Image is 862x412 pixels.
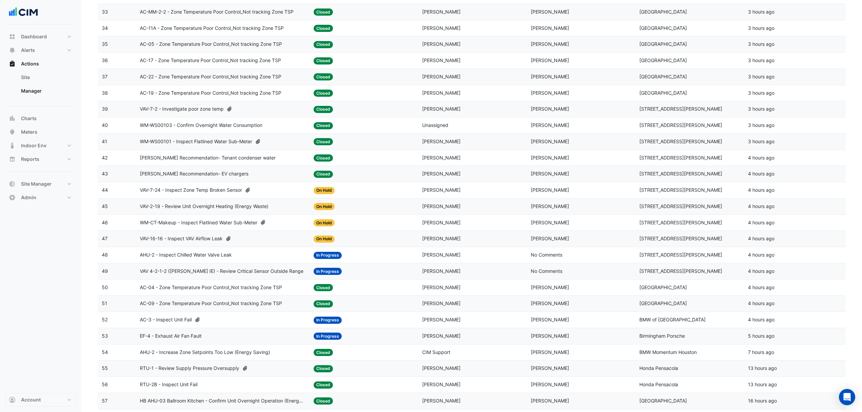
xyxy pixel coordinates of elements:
[314,236,335,243] span: On Hold
[531,74,569,79] span: [PERSON_NAME]
[639,300,687,306] span: [GEOGRAPHIC_DATA]
[748,106,774,112] span: 2025-09-04T09:12:04.439
[639,236,722,241] span: [STREET_ADDRESS][PERSON_NAME]
[5,139,76,152] button: Indoor Env
[102,9,108,15] span: 33
[531,57,569,63] span: [PERSON_NAME]
[839,389,855,405] div: Open Intercom Messenger
[314,365,333,372] span: Closed
[140,235,223,243] span: VAV-16-16 - Inspect VAV Airflow Leak
[531,171,569,176] span: [PERSON_NAME]
[422,74,461,79] span: [PERSON_NAME]
[748,122,774,128] span: 2025-09-04T09:10:09.837
[21,60,39,67] span: Actions
[8,5,39,19] img: Company Logo
[314,25,333,32] span: Closed
[21,33,47,40] span: Dashboard
[639,155,722,161] span: [STREET_ADDRESS][PERSON_NAME]
[639,138,722,144] span: [STREET_ADDRESS][PERSON_NAME]
[314,333,342,340] span: In Progress
[639,9,687,15] span: [GEOGRAPHIC_DATA]
[748,187,774,193] span: 2025-09-04T08:57:06.420
[314,349,333,356] span: Closed
[531,155,569,161] span: [PERSON_NAME]
[5,191,76,204] button: Admin
[422,268,461,274] span: [PERSON_NAME]
[748,349,774,355] span: 2025-09-03T14:54:37.492
[140,89,281,97] span: AC-19 - Zone Temperature Poor Control_Not tracking Zone TSP
[314,154,333,162] span: Closed
[102,220,108,225] span: 46
[140,332,202,340] span: EF-4 - Exhaust Air Fan Fault
[422,57,461,63] span: [PERSON_NAME]
[140,170,248,178] span: [PERSON_NAME] Recommendation- EV chargers
[531,122,569,128] span: [PERSON_NAME]
[748,9,774,15] span: 2025-09-04T09:29:52.941
[748,317,774,322] span: 2025-09-03T15:14:35.547
[140,154,276,162] span: [PERSON_NAME] Recommendation- Tenant condenser water
[531,365,569,371] span: [PERSON_NAME]
[16,71,76,84] a: Site
[9,60,16,67] app-icon: Actions
[314,397,333,405] span: Closed
[102,252,108,258] span: 48
[9,142,16,149] app-icon: Indoor Env
[140,57,281,64] span: AC-17 - Zone Temperature Poor Control_Not tracking Zone TSP
[5,71,76,100] div: Actions
[102,236,108,241] span: 47
[639,41,687,47] span: [GEOGRAPHIC_DATA]
[531,220,569,225] span: [PERSON_NAME]
[748,268,774,274] span: 2025-09-04T08:47:27.315
[422,171,461,176] span: [PERSON_NAME]
[140,121,262,129] span: WM-WS00103 - Confirm Overnight Water Consumption
[422,333,461,339] span: [PERSON_NAME]
[314,252,342,259] span: In Progress
[5,30,76,43] button: Dashboard
[748,203,774,209] span: 2025-09-04T08:55:54.153
[639,203,722,209] span: [STREET_ADDRESS][PERSON_NAME]
[140,186,242,194] span: VAV-7-24 - Inspect Zone Temp Broken Sensor
[314,187,335,194] span: On Hold
[102,155,108,161] span: 42
[531,317,569,322] span: [PERSON_NAME]
[531,236,569,241] span: [PERSON_NAME]
[314,8,333,16] span: Closed
[102,138,107,144] span: 41
[102,203,108,209] span: 45
[314,317,342,324] span: In Progress
[531,90,569,96] span: [PERSON_NAME]
[140,349,270,356] span: AHU-2 - Increase Zone Setpoints Too Low (Energy Saving)
[422,381,461,387] span: [PERSON_NAME]
[21,142,46,149] span: Indoor Env
[531,268,562,274] span: No Comments
[9,33,16,40] app-icon: Dashboard
[102,349,108,355] span: 54
[748,74,774,79] span: 2025-09-04T09:29:15.213
[422,300,461,306] span: [PERSON_NAME]
[102,187,108,193] span: 44
[9,156,16,163] app-icon: Reports
[639,252,722,258] span: [STREET_ADDRESS][PERSON_NAME]
[748,57,774,63] span: 2025-09-04T09:29:26.062
[314,284,333,291] span: Closed
[422,9,461,15] span: [PERSON_NAME]
[748,138,774,144] span: 2025-09-04T09:09:29.778
[422,155,461,161] span: [PERSON_NAME]
[102,268,108,274] span: 49
[639,25,687,31] span: [GEOGRAPHIC_DATA]
[748,398,777,404] span: 2025-09-03T11:26:36.932
[21,47,35,54] span: Alerts
[140,8,294,16] span: AC-MM-2-2 - Zone Temperature Poor Control_Not tracking Zone TSP
[748,365,777,371] span: 2025-09-03T08:49:02.219
[102,381,108,387] span: 56
[422,252,461,258] span: [PERSON_NAME]
[140,24,284,32] span: AC-11A - Zone Temperature Poor Control_Not tracking Zone TSP
[639,284,687,290] span: [GEOGRAPHIC_DATA]
[748,300,774,306] span: 2025-09-04T08:32:23.436
[531,398,569,404] span: [PERSON_NAME]
[102,90,108,96] span: 38
[102,317,108,322] span: 52
[531,9,569,15] span: [PERSON_NAME]
[639,317,706,322] span: BMW of [GEOGRAPHIC_DATA]
[422,220,461,225] span: [PERSON_NAME]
